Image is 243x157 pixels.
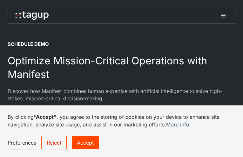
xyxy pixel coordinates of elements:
a: Reject [41,136,67,149]
a: Accept [72,136,99,149]
strong: “Accept” [34,114,57,120]
p: Discover how Manifest combines human expertise with artificial intelligence to solve high-stakes,... [8,88,235,102]
a: More info [166,121,189,128]
div: SCHEDULE demo [8,41,49,48]
a: Preferences [8,136,36,149]
p: By clicking , you agree to the storing of cookies on your device to enhance site navigation, anal... [8,113,235,128]
h2: Optimize Mission-Critical Operations with Manifest [8,54,235,81]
